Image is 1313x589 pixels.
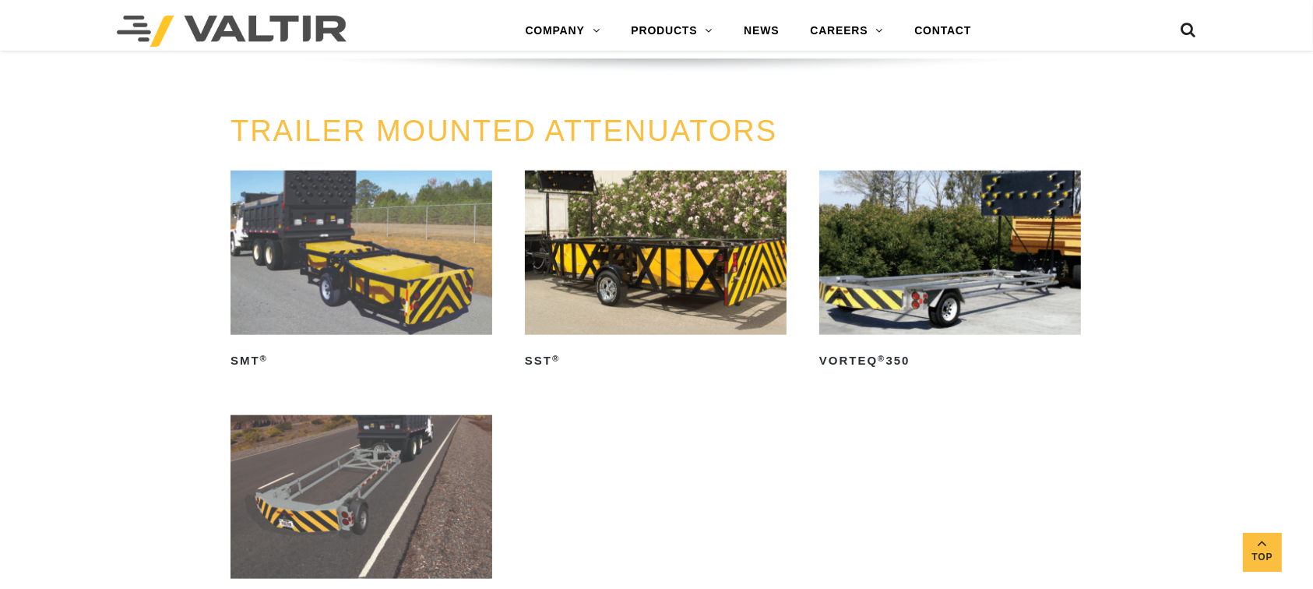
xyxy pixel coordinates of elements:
sup: ® [878,354,885,363]
h2: VORTEQ 350 [819,349,1081,374]
a: Top [1243,533,1282,572]
a: NEWS [728,16,794,47]
h2: SST [525,349,787,374]
sup: ® [260,354,268,363]
a: TRAILER MOUNTED ATTENUATORS [231,115,777,147]
a: VORTEQ®350 [819,171,1081,373]
h2: SMT [231,349,492,374]
a: SMT® [231,171,492,373]
a: CONTACT [899,16,987,47]
a: CAREERS [794,16,899,47]
sup: ® [552,354,560,363]
a: SST® [525,171,787,373]
span: Top [1243,548,1282,566]
img: Valtir [117,16,347,47]
a: COMPANY [510,16,616,47]
a: PRODUCTS [615,16,728,47]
